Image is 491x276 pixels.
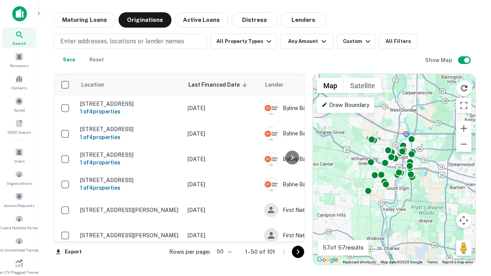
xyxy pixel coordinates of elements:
span: Location [81,80,114,89]
p: [STREET_ADDRESS][PERSON_NAME] [80,232,180,239]
img: picture [265,127,278,140]
h6: 1 of 4 properties [80,107,180,116]
div: Byline Bank [264,152,379,166]
span: Search [12,40,26,46]
th: Location [76,74,184,95]
div: 50 [214,246,233,257]
span: Last Financed Date [188,80,250,89]
button: Export [54,246,84,258]
p: [STREET_ADDRESS] [80,177,180,184]
h6: 1 of 4 properties [80,184,180,192]
p: [STREET_ADDRESS][PERSON_NAME] [80,207,180,214]
span: SREO Search [7,129,31,135]
a: Saved [2,94,36,115]
button: Map camera controls [456,213,471,228]
p: [DATE] [188,130,257,138]
button: Zoom out [456,136,471,152]
th: Lender [260,74,383,95]
a: SREO Search [2,116,36,137]
p: [STREET_ADDRESS] [80,126,180,133]
button: Save your search to get updates of matches that match your search criteria. [57,52,81,67]
button: Keyboard shortcuts [343,260,376,265]
img: picture [265,102,278,115]
p: 1–50 of 101 [245,247,275,256]
p: [DATE] [188,155,257,163]
span: Borrowers [10,62,28,69]
button: Active Loans [175,12,228,28]
button: Reload search area [456,80,472,96]
button: Toggle fullscreen view [456,98,471,113]
div: First Nations Bank [264,228,379,242]
span: Organizations [7,180,32,186]
h6: 1 of 4 properties [80,158,180,167]
a: Organizations [2,167,36,188]
span: Saved [14,107,25,113]
p: Draw Boundary [321,100,369,110]
p: [DATE] [188,231,257,240]
h6: Show Map [425,56,453,64]
div: Custom [343,37,372,46]
div: Byline Bank [264,101,379,115]
button: All Property Types [210,34,277,49]
a: Access Requests [2,189,36,210]
div: First Nations Bank [264,203,379,217]
iframe: Chat Widget [453,215,491,251]
img: picture [265,178,278,191]
button: Custom [337,34,376,49]
button: Originations [119,12,171,28]
span: Map data ©2025 Google [381,260,422,264]
button: Show street map [317,78,344,93]
a: Create Notable Person [2,212,36,232]
button: Enter addresses, locations or lender names [54,34,207,49]
p: [STREET_ADDRESS] [80,100,180,107]
span: Access Requests [4,202,35,209]
button: Zoom in [456,121,471,136]
span: Contacts [12,85,27,91]
img: capitalize-icon.png [12,6,27,21]
img: picture [265,153,278,166]
p: Rows per page: [169,247,211,256]
th: Last Financed Date [184,74,260,95]
button: Reset [84,52,109,67]
button: Maturing Loans [54,12,115,28]
a: Search [2,27,36,48]
span: Lender [265,80,283,89]
p: [DATE] [188,206,257,214]
div: Byline Bank [264,127,379,141]
span: Users [14,158,25,164]
p: [DATE] [188,104,257,112]
div: Byline Bank [264,177,379,191]
h6: 1 of 4 properties [80,133,180,141]
img: Google [315,255,340,265]
button: Lenders [280,12,326,28]
p: 57 of 57 results [323,243,364,252]
p: [STREET_ADDRESS] [80,151,180,158]
a: Terms (opens in new tab) [427,260,438,264]
button: Any Amount [280,34,334,49]
p: Enter addresses, locations or lender names [60,37,184,46]
div: 0 0 [313,74,475,265]
p: [DATE] [188,180,257,189]
a: Open this area in Google Maps (opens a new window) [315,255,340,265]
button: Show satellite imagery [344,78,382,93]
a: Report a map error [442,260,473,264]
a: Users [2,145,36,166]
button: All Filters [379,34,417,49]
a: Borrowers [2,49,36,70]
button: Go to next page [292,246,304,258]
button: Distress [231,12,277,28]
a: Review Unmatched Transactions [2,234,36,255]
a: Contacts [2,72,36,92]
